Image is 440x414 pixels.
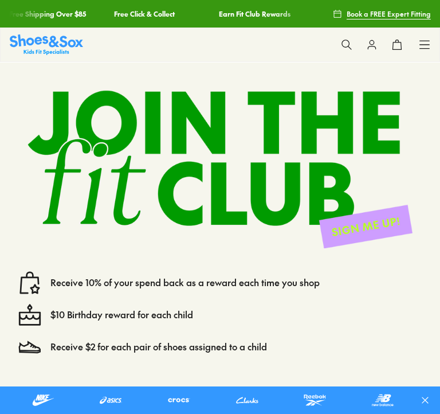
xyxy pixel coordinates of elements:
button: Join Now [18,377,57,402]
img: cake--candle-birthday-event-special-sweet-cake-bake.svg [18,303,41,326]
img: SNS_Logo_Responsive.svg [10,34,83,54]
a: Book a FREE Expert Fitting [333,3,431,24]
img: Vector_3098.svg [18,335,41,358]
img: join-up.png [9,72,431,267]
span: Book a FREE Expert Fitting [347,9,431,19]
a: Receive $2 for each pair of shoes assigned to a child [50,341,267,353]
img: vector1.svg [18,271,41,294]
a: Receive 10% of your spend back as a reward each time you shop [50,276,320,289]
a: Shoes & Sox [10,34,83,54]
a: $10 Birthday reward for each child [50,308,193,321]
